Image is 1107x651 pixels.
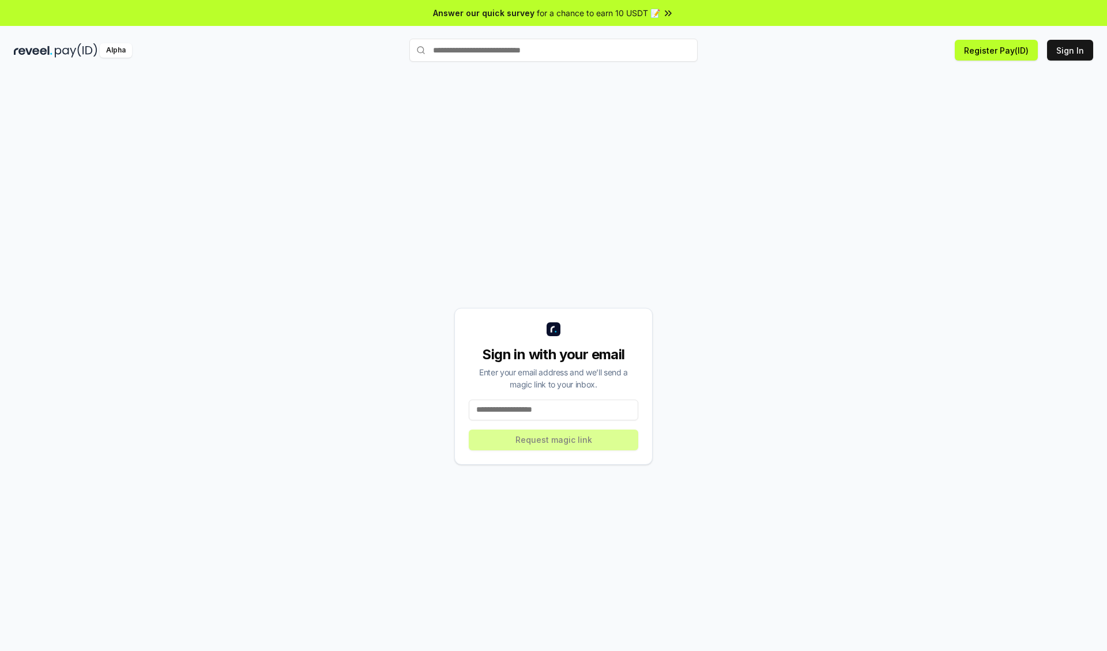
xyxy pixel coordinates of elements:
button: Register Pay(ID) [955,40,1038,61]
span: for a chance to earn 10 USDT 📝 [537,7,660,19]
img: logo_small [547,322,560,336]
img: reveel_dark [14,43,52,58]
img: pay_id [55,43,97,58]
div: Enter your email address and we’ll send a magic link to your inbox. [469,366,638,390]
span: Answer our quick survey [433,7,534,19]
button: Sign In [1047,40,1093,61]
div: Alpha [100,43,132,58]
div: Sign in with your email [469,345,638,364]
